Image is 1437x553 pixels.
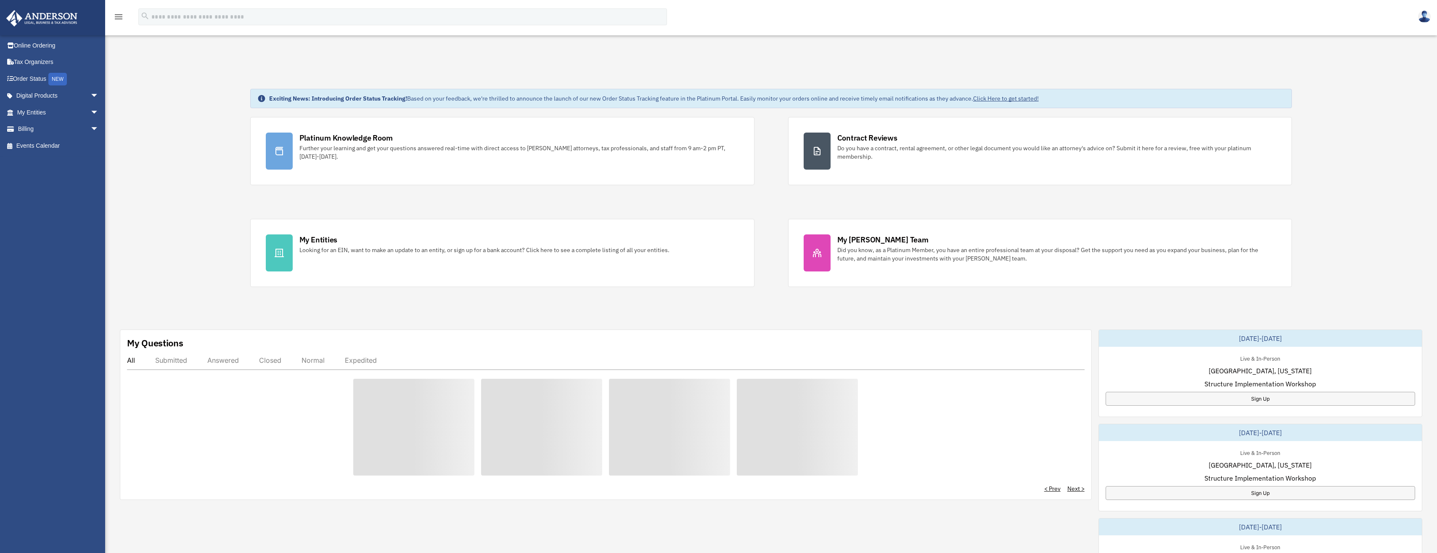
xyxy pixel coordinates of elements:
[6,137,111,154] a: Events Calendar
[207,356,239,364] div: Answered
[259,356,281,364] div: Closed
[345,356,377,364] div: Expedited
[90,88,107,105] span: arrow_drop_down
[1233,354,1287,362] div: Live & In-Person
[127,337,183,349] div: My Questions
[1099,518,1422,535] div: [DATE]-[DATE]
[1044,484,1061,493] a: < Prev
[302,356,325,364] div: Normal
[127,356,135,364] div: All
[6,104,111,121] a: My Entitiesarrow_drop_down
[269,94,1039,103] div: Based on your feedback, we're thrilled to announce the launch of our new Order Status Tracking fe...
[788,117,1292,185] a: Contract Reviews Do you have a contract, rental agreement, or other legal document you would like...
[48,73,67,85] div: NEW
[1106,392,1415,406] a: Sign Up
[6,121,111,138] a: Billingarrow_drop_down
[155,356,187,364] div: Submitted
[837,246,1277,263] div: Did you know, as a Platinum Member, you have an entire professional team at your disposal? Get th...
[90,104,107,121] span: arrow_drop_down
[1106,486,1415,500] a: Sign Up
[1204,379,1316,389] span: Structure Implementation Workshop
[1099,330,1422,347] div: [DATE]-[DATE]
[837,234,929,245] div: My [PERSON_NAME] Team
[788,219,1292,287] a: My [PERSON_NAME] Team Did you know, as a Platinum Member, you have an entire professional team at...
[269,95,407,102] strong: Exciting News: Introducing Order Status Tracking!
[1209,460,1312,470] span: [GEOGRAPHIC_DATA], [US_STATE]
[1233,542,1287,551] div: Live & In-Person
[1067,484,1085,493] a: Next >
[250,219,754,287] a: My Entities Looking for an EIN, want to make an update to an entity, or sign up for a bank accoun...
[114,12,124,22] i: menu
[250,117,754,185] a: Platinum Knowledge Room Further your learning and get your questions answered real-time with dire...
[1099,424,1422,441] div: [DATE]-[DATE]
[1204,473,1316,483] span: Structure Implementation Workshop
[299,144,739,161] div: Further your learning and get your questions answered real-time with direct access to [PERSON_NAM...
[6,54,111,71] a: Tax Organizers
[90,121,107,138] span: arrow_drop_down
[6,37,111,54] a: Online Ordering
[6,70,111,88] a: Order StatusNEW
[299,246,670,254] div: Looking for an EIN, want to make an update to an entity, or sign up for a bank account? Click her...
[6,88,111,104] a: Digital Productsarrow_drop_down
[1418,11,1431,23] img: User Pic
[299,133,393,143] div: Platinum Knowledge Room
[299,234,337,245] div: My Entities
[1209,366,1312,376] span: [GEOGRAPHIC_DATA], [US_STATE]
[1233,448,1287,457] div: Live & In-Person
[973,95,1039,102] a: Click Here to get started!
[140,11,150,21] i: search
[4,10,80,27] img: Anderson Advisors Platinum Portal
[837,144,1277,161] div: Do you have a contract, rental agreement, or other legal document you would like an attorney's ad...
[837,133,897,143] div: Contract Reviews
[114,15,124,22] a: menu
